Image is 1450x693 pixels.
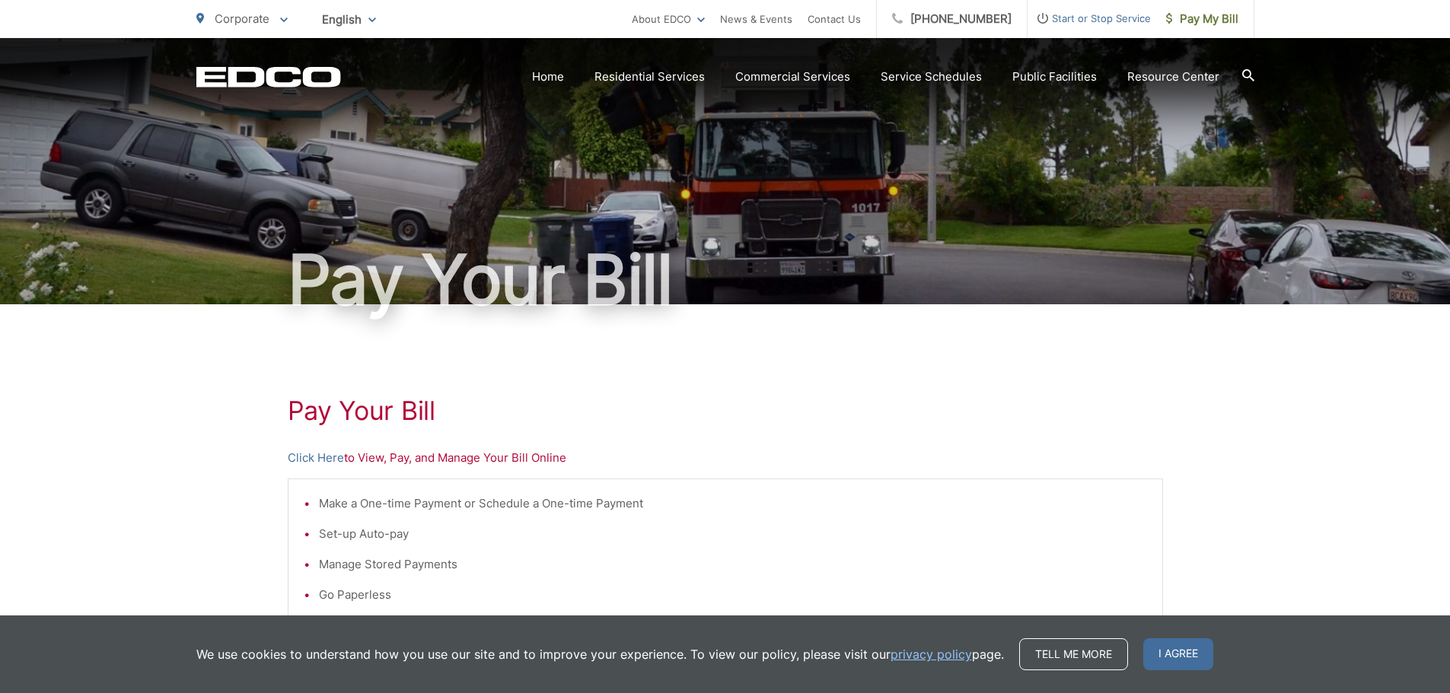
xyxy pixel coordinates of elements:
[319,555,1147,574] li: Manage Stored Payments
[594,68,705,86] a: Residential Services
[881,68,982,86] a: Service Schedules
[215,11,269,26] span: Corporate
[288,449,344,467] a: Click Here
[196,645,1004,663] p: We use cookies to understand how you use our site and to improve your experience. To view our pol...
[1019,638,1128,670] a: Tell me more
[288,396,1163,426] h1: Pay Your Bill
[891,645,972,663] a: privacy policy
[196,242,1254,318] h1: Pay Your Bill
[319,525,1147,543] li: Set-up Auto-pay
[808,10,861,28] a: Contact Us
[1143,638,1213,670] span: I agree
[311,6,387,33] span: English
[720,10,792,28] a: News & Events
[319,494,1147,513] li: Make a One-time Payment or Schedule a One-time Payment
[735,68,850,86] a: Commercial Services
[1127,68,1219,86] a: Resource Center
[1012,68,1097,86] a: Public Facilities
[532,68,564,86] a: Home
[288,449,1163,467] p: to View, Pay, and Manage Your Bill Online
[1166,10,1238,28] span: Pay My Bill
[632,10,705,28] a: About EDCO
[319,586,1147,604] li: Go Paperless
[196,66,341,87] a: EDCD logo. Return to the homepage.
